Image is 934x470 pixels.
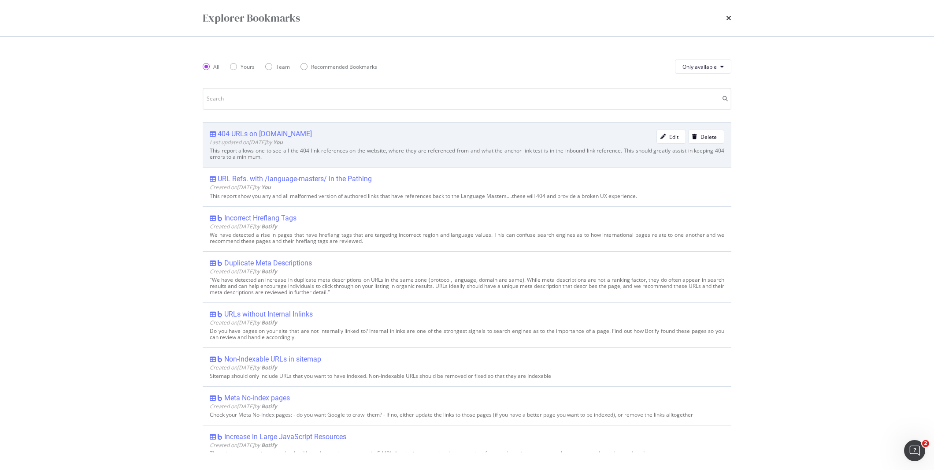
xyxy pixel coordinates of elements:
div: Recommended Bookmarks [300,63,377,71]
div: Check your Meta No-Index pages: - do you want Google to crawl them? - If no, either update the li... [210,412,724,418]
iframe: Intercom live chat [904,440,925,461]
div: Yours [241,63,255,71]
div: URLs without Internal Inlinks [224,310,313,319]
div: Duplicate Meta Descriptions [224,259,312,268]
span: Created on [DATE] by [210,403,277,410]
span: Only available [682,63,717,71]
span: Created on [DATE] by [210,223,277,230]
b: Botify [261,403,277,410]
b: Botify [261,319,277,326]
span: Created on [DATE] by [210,319,277,326]
span: Created on [DATE] by [210,441,277,449]
input: Search [203,88,731,110]
div: This report allows one to see all the 404 link references on the website, where they are referenc... [210,148,724,160]
div: times [726,11,731,26]
div: All [203,63,219,71]
b: Botify [261,364,277,371]
div: We have detected a rise in pages that have hreflang tags that are targeting incorrect region and ... [210,232,724,244]
div: Team [276,63,290,71]
div: 404 URLs on [DOMAIN_NAME] [218,130,312,138]
b: You [261,183,271,191]
div: This report show you any and all malformed version of authored links that have references back to... [210,193,724,199]
div: Recommended Bookmarks [311,63,377,71]
div: Sitemap should only include URLs that you want to have indexed. Non-Indexable URLs should be remo... [210,373,724,379]
b: You [273,138,283,146]
div: Yours [230,63,255,71]
div: Increase in Large JavaScript Resources [224,433,346,441]
div: Explorer Bookmarks [203,11,300,26]
button: Only available [675,60,731,74]
b: Botify [261,223,277,230]
button: Edit [656,130,686,144]
span: Created on [DATE] by [210,364,277,371]
button: Delete [688,130,724,144]
div: There is an increase in pages that load large Javascript resources (> 5 MB). As size increases, i... [210,451,724,457]
div: Team [265,63,290,71]
span: Created on [DATE] by [210,183,271,191]
div: URL Refs. with /language-masters/ in the Pathing [218,175,372,183]
div: Do you have pages on your site that are not internally linked to? Internal inlinks are one of the... [210,328,724,340]
div: Meta No-index pages [224,394,290,403]
div: "We have detected an increase in duplicate meta descriptions on URLs in the same zone (protocol, ... [210,277,724,295]
span: Last updated on [DATE] by [210,138,283,146]
div: Edit [669,133,678,141]
div: All [213,63,219,71]
span: 2 [922,440,929,447]
span: Created on [DATE] by [210,268,277,275]
div: Delete [700,133,717,141]
div: Incorrect Hreflang Tags [224,214,297,223]
b: Botify [261,441,277,449]
b: Botify [261,268,277,275]
div: Non-Indexable URLs in sitemap [224,355,321,364]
